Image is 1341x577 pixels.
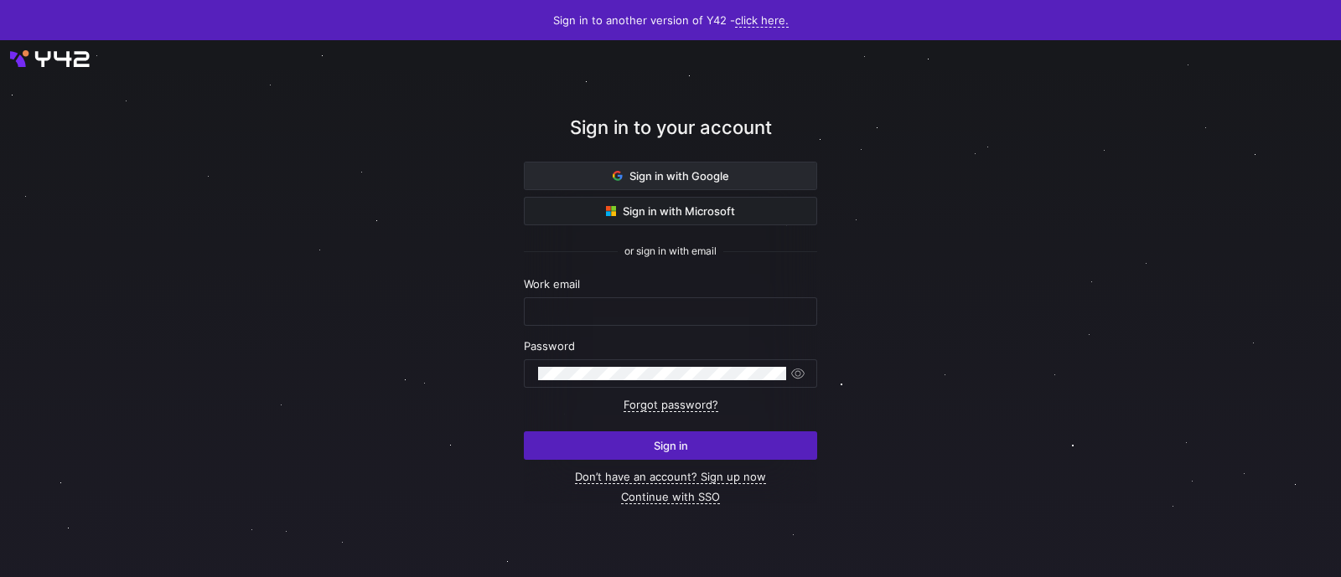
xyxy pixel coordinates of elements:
[524,162,817,190] button: Sign in with Google
[524,114,817,162] div: Sign in to your account
[613,169,729,183] span: Sign in with Google
[524,431,817,460] button: Sign in
[654,439,688,452] span: Sign in
[735,13,789,28] a: click here.
[621,490,720,504] a: Continue with SSO
[624,245,717,257] span: or sign in with email
[575,470,766,484] a: Don’t have an account? Sign up now
[524,197,817,225] button: Sign in with Microsoft
[624,398,718,412] a: Forgot password?
[524,277,580,291] span: Work email
[524,339,575,353] span: Password
[606,204,735,218] span: Sign in with Microsoft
